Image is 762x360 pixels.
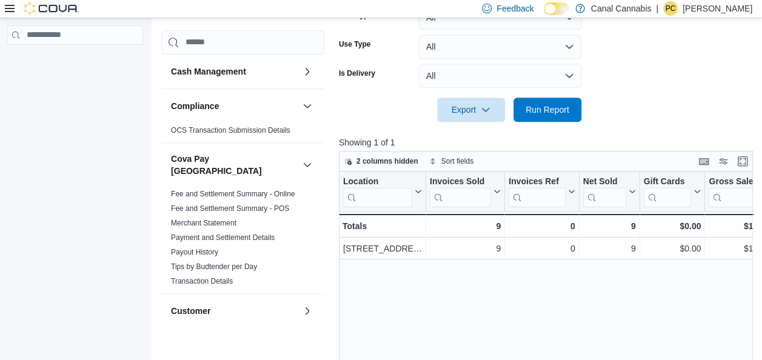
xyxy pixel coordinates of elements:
[343,176,412,187] div: Location
[161,123,324,142] div: Compliance
[583,176,636,207] button: Net Sold
[339,68,375,78] label: Is Delivery
[339,39,370,49] label: Use Type
[171,153,298,177] button: Cova Pay [GEOGRAPHIC_DATA]
[430,176,491,187] div: Invoices Sold
[437,98,505,122] button: Export
[509,176,575,207] button: Invoices Ref
[171,305,210,317] h3: Customer
[544,2,569,15] input: Dark Mode
[171,189,295,199] span: Fee and Settlement Summary - Online
[430,176,501,207] button: Invoices Sold
[644,176,692,207] div: Gift Card Sales
[513,98,581,122] button: Run Report
[356,156,418,166] span: 2 columns hidden
[171,305,298,317] button: Customer
[171,218,236,228] span: Merchant Statement
[171,65,246,78] h3: Cash Management
[339,136,757,148] p: Showing 1 of 1
[509,219,575,233] div: 0
[496,2,533,15] span: Feedback
[716,154,730,168] button: Display options
[509,241,575,256] div: 0
[509,176,565,187] div: Invoices Ref
[644,176,692,187] div: Gift Cards
[171,100,298,112] button: Compliance
[300,99,315,113] button: Compliance
[171,247,218,257] span: Payout History
[430,241,501,256] div: 9
[656,1,658,16] p: |
[171,277,233,285] a: Transaction Details
[24,2,79,15] img: Cova
[644,241,701,256] div: $0.00
[441,156,473,166] span: Sort fields
[583,176,626,207] div: Net Sold
[430,219,501,233] div: 9
[343,219,422,233] div: Totals
[697,154,711,168] button: Keyboard shortcuts
[171,126,290,135] a: OCS Transaction Submission Details
[666,1,676,16] span: PC
[526,104,569,116] span: Run Report
[583,241,636,256] div: 9
[424,154,478,168] button: Sort fields
[171,248,218,256] a: Payout History
[544,15,544,16] span: Dark Mode
[735,154,750,168] button: Enter fullscreen
[644,176,701,207] button: Gift Cards
[171,190,295,198] a: Fee and Settlement Summary - Online
[171,262,257,271] a: Tips by Budtender per Day
[300,64,315,79] button: Cash Management
[430,176,491,207] div: Invoices Sold
[171,219,236,227] a: Merchant Statement
[583,219,636,233] div: 9
[171,233,275,242] span: Payment and Settlement Details
[300,158,315,172] button: Cova Pay [GEOGRAPHIC_DATA]
[343,176,422,207] button: Location
[7,47,143,76] nav: Complex example
[644,219,701,233] div: $0.00
[444,98,498,122] span: Export
[591,1,652,16] p: Canal Cannabis
[171,233,275,242] a: Payment and Settlement Details
[171,100,219,112] h3: Compliance
[343,176,412,207] div: Location
[419,64,581,88] button: All
[171,262,257,272] span: Tips by Budtender per Day
[161,187,324,293] div: Cova Pay [GEOGRAPHIC_DATA]
[339,154,423,168] button: 2 columns hidden
[683,1,752,16] p: [PERSON_NAME]
[343,241,422,256] div: [STREET_ADDRESS]
[663,1,678,16] div: Patrick Ciantar
[419,35,581,59] button: All
[171,204,289,213] a: Fee and Settlement Summary - POS
[509,176,565,207] div: Invoices Ref
[300,304,315,318] button: Customer
[171,65,298,78] button: Cash Management
[583,176,626,187] div: Net Sold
